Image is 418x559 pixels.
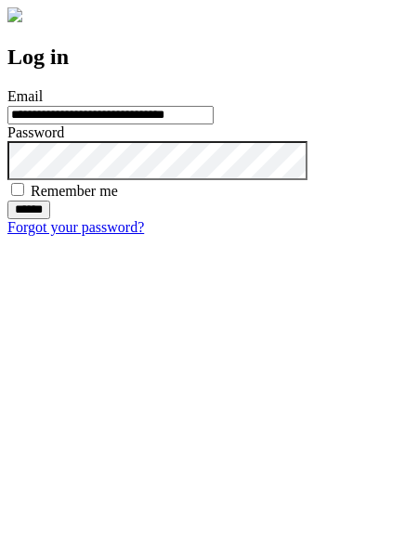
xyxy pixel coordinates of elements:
h2: Log in [7,45,411,70]
label: Remember me [31,183,118,199]
a: Forgot your password? [7,219,144,235]
label: Email [7,88,43,104]
label: Password [7,124,64,140]
img: logo-4e3dc11c47720685a147b03b5a06dd966a58ff35d612b21f08c02c0306f2b779.png [7,7,22,22]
